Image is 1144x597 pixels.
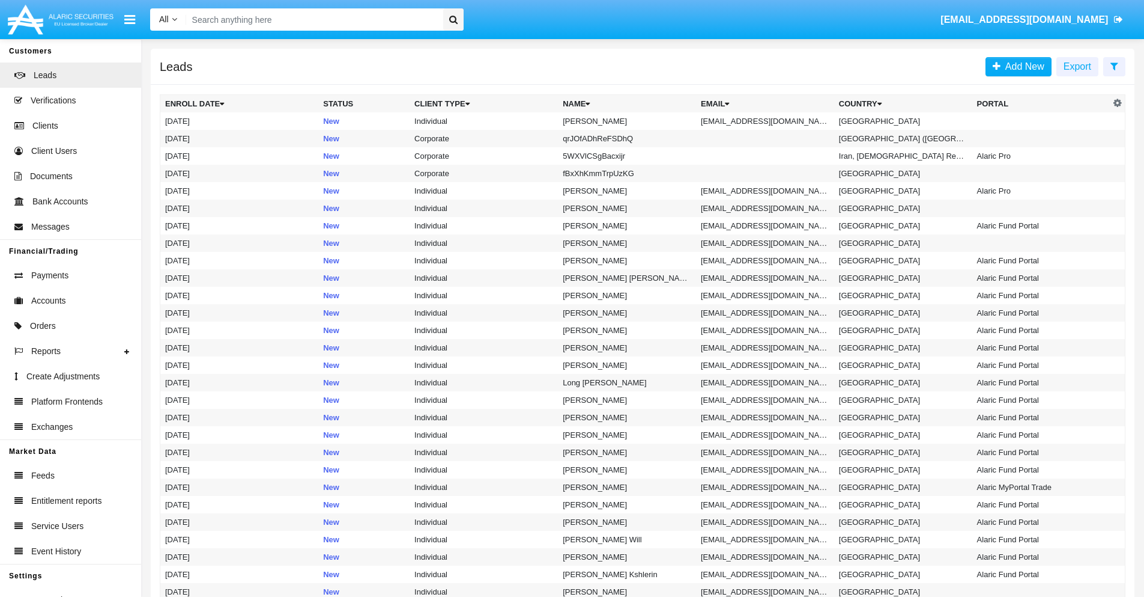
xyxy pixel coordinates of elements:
td: New [318,513,410,531]
td: Alaric MyPortal Trade [972,479,1110,496]
td: [DATE] [160,513,319,531]
th: Client Type [410,95,558,113]
td: [PERSON_NAME] [558,548,696,566]
td: [DATE] [160,426,319,444]
td: Individual [410,566,558,583]
td: [GEOGRAPHIC_DATA] [834,513,972,531]
td: [EMAIL_ADDRESS][DOMAIN_NAME] [696,322,834,339]
th: Country [834,95,972,113]
td: New [318,426,410,444]
td: 5WXVlCSgBacxijr [558,147,696,165]
td: Individual [410,234,558,252]
td: New [318,217,410,234]
img: Logo image [6,2,115,37]
td: Corporate [410,165,558,182]
td: qrJOfADhReFSDhQ [558,130,696,147]
td: [PERSON_NAME] [558,252,696,269]
td: Alaric Fund Portal [972,357,1110,374]
td: Individual [410,112,558,130]
td: [EMAIL_ADDRESS][DOMAIN_NAME] [696,182,834,200]
td: New [318,165,410,182]
td: New [318,531,410,548]
td: [DATE] [160,548,319,566]
td: [DATE] [160,112,319,130]
td: Alaric Fund Portal [972,391,1110,409]
td: [GEOGRAPHIC_DATA] [834,339,972,357]
td: Individual [410,548,558,566]
td: Alaric Fund Portal [972,531,1110,548]
td: New [318,496,410,513]
td: [EMAIL_ADDRESS][DOMAIN_NAME] [696,391,834,409]
td: [DATE] [160,479,319,496]
th: Email [696,95,834,113]
td: [PERSON_NAME] [558,112,696,130]
td: [GEOGRAPHIC_DATA] [834,566,972,583]
td: [PERSON_NAME] [558,426,696,444]
td: Individual [410,391,558,409]
td: fBxXhKmmTrpUzKG [558,165,696,182]
td: [GEOGRAPHIC_DATA] [834,252,972,269]
td: Individual [410,444,558,461]
td: [DATE] [160,444,319,461]
td: [PERSON_NAME] [558,200,696,217]
input: Search [186,8,439,31]
td: New [318,269,410,287]
td: Individual [410,304,558,322]
td: [DATE] [160,357,319,374]
span: Messages [31,221,70,233]
td: [GEOGRAPHIC_DATA] ([GEOGRAPHIC_DATA]) [834,130,972,147]
span: Export [1064,61,1091,72]
td: Alaric Fund Portal [972,269,1110,287]
td: [DATE] [160,200,319,217]
td: [GEOGRAPHIC_DATA] [834,409,972,426]
td: Individual [410,252,558,269]
td: Individual [410,200,558,217]
td: [PERSON_NAME] Will [558,531,696,548]
td: [DATE] [160,339,319,357]
td: [GEOGRAPHIC_DATA] [834,531,972,548]
td: [EMAIL_ADDRESS][DOMAIN_NAME] [696,548,834,566]
td: New [318,130,410,147]
span: [EMAIL_ADDRESS][DOMAIN_NAME] [940,14,1108,25]
td: [DATE] [160,409,319,426]
span: Payments [31,269,68,282]
td: [GEOGRAPHIC_DATA] [834,234,972,252]
span: Accounts [31,295,66,307]
td: Alaric Fund Portal [972,252,1110,269]
td: [PERSON_NAME] [558,444,696,461]
td: [DATE] [160,147,319,165]
td: Individual [410,182,558,200]
a: Add New [985,57,1052,76]
td: New [318,112,410,130]
td: [DATE] [160,182,319,200]
th: Status [318,95,410,113]
td: [EMAIL_ADDRESS][DOMAIN_NAME] [696,217,834,234]
td: Alaric Fund Portal [972,322,1110,339]
td: [GEOGRAPHIC_DATA] [834,426,972,444]
td: [EMAIL_ADDRESS][DOMAIN_NAME] [696,357,834,374]
td: New [318,461,410,479]
td: [GEOGRAPHIC_DATA] [834,304,972,322]
span: Client Users [31,145,77,158]
td: [PERSON_NAME] [PERSON_NAME] [558,269,696,287]
td: [DATE] [160,234,319,252]
td: New [318,182,410,200]
td: New [318,287,410,304]
span: Documents [30,170,73,183]
span: Reports [31,345,61,358]
td: Alaric Fund Portal [972,374,1110,391]
td: [GEOGRAPHIC_DATA] [834,322,972,339]
td: Alaric Fund Portal [972,217,1110,234]
span: Entitlement reports [31,495,102,507]
td: Corporate [410,147,558,165]
td: [GEOGRAPHIC_DATA] [834,217,972,234]
td: [DATE] [160,461,319,479]
td: [DATE] [160,496,319,513]
span: Service Users [31,520,83,533]
td: Alaric Fund Portal [972,461,1110,479]
span: Feeds [31,470,55,482]
td: [EMAIL_ADDRESS][DOMAIN_NAME] [696,200,834,217]
td: [DATE] [160,374,319,391]
td: Individual [410,513,558,531]
td: [DATE] [160,165,319,182]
